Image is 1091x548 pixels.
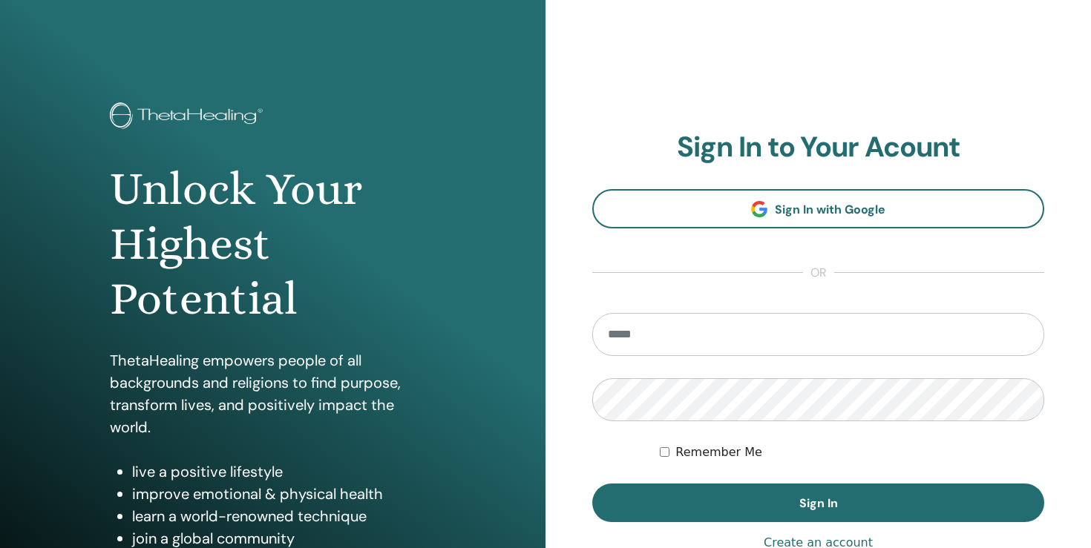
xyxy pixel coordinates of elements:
span: or [803,264,834,282]
span: Sign In [799,495,838,511]
a: Sign In with Google [592,189,1044,228]
button: Sign In [592,483,1044,522]
span: Sign In with Google [775,202,885,217]
div: Keep me authenticated indefinitely or until I manually logout [660,443,1044,461]
label: Remember Me [675,443,762,461]
li: live a positive lifestyle [132,460,436,483]
p: ThetaHealing empowers people of all backgrounds and religions to find purpose, transform lives, a... [110,349,436,438]
h2: Sign In to Your Acount [592,131,1044,165]
li: improve emotional & physical health [132,483,436,505]
h1: Unlock Your Highest Potential [110,162,436,327]
li: learn a world-renowned technique [132,505,436,527]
